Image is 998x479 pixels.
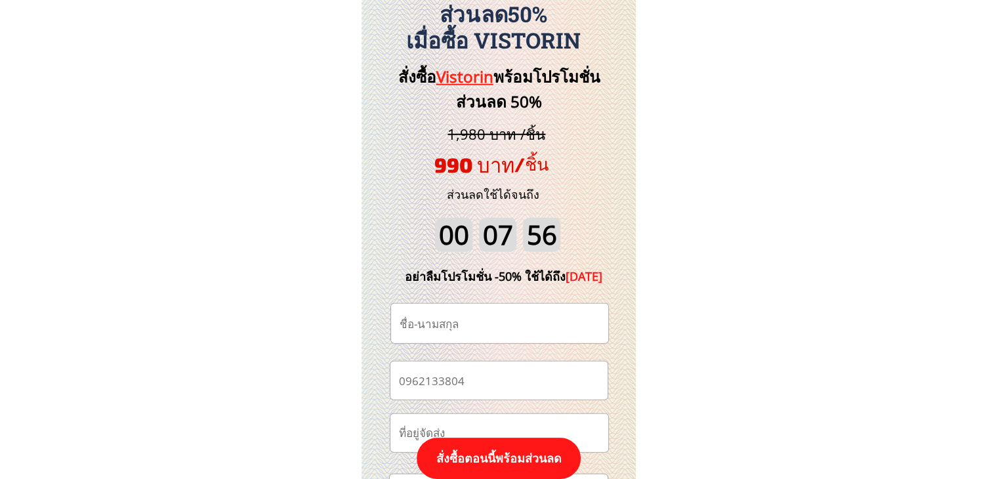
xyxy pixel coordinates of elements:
input: เบอร์โทรศัพท์ [396,362,602,399]
span: 990 บาท [434,152,514,177]
span: [DATE] [566,268,602,284]
span: /ชิ้น [514,153,549,174]
input: ชื่อ-นามสกุล [396,304,603,343]
input: ที่อยู่จัดส่ง [396,414,603,452]
span: 1,980 บาท /ชิ้น [447,124,545,144]
h3: ส่วนลดใช้ได้จนถึง [429,185,557,204]
h3: สั่งซื้อ พร้อมโปรโมชั่นส่วนลด 50% [376,64,622,115]
span: Vistorin [436,66,493,87]
h3: ส่วนลด50% เมื่อซื้อ Vistorin [354,1,633,53]
p: สั่งซื้อตอนนี้พร้อมส่วนลด [417,438,581,479]
div: อย่าลืมโปรโมชั่น -50% ใช้ได้ถึง [385,267,623,286]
